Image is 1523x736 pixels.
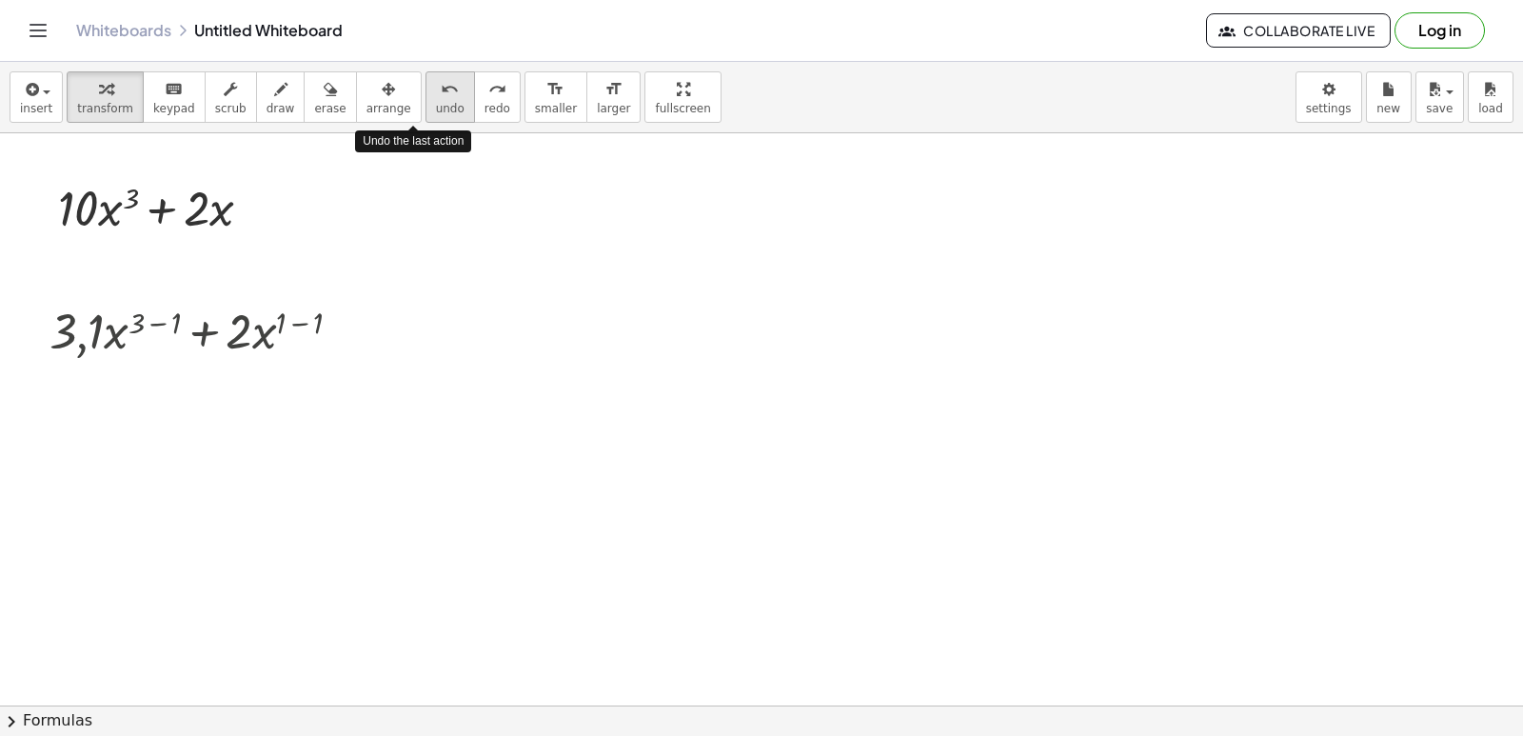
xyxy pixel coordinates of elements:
[153,102,195,115] span: keypad
[77,102,133,115] span: transform
[1468,71,1513,123] button: load
[1296,71,1362,123] button: settings
[524,71,587,123] button: format_sizesmaller
[1222,22,1375,39] span: Collaborate Live
[314,102,346,115] span: erase
[655,102,710,115] span: fullscreen
[1376,102,1400,115] span: new
[535,102,577,115] span: smaller
[1478,102,1503,115] span: load
[304,71,356,123] button: erase
[1426,102,1453,115] span: save
[205,71,257,123] button: scrub
[644,71,721,123] button: fullscreen
[474,71,521,123] button: redoredo
[586,71,641,123] button: format_sizelarger
[356,71,422,123] button: arrange
[597,102,630,115] span: larger
[1206,13,1391,48] button: Collaborate Live
[143,71,206,123] button: keyboardkeypad
[1415,71,1464,123] button: save
[488,78,506,101] i: redo
[425,71,475,123] button: undoundo
[1394,12,1485,49] button: Log in
[165,78,183,101] i: keyboard
[546,78,564,101] i: format_size
[441,78,459,101] i: undo
[366,102,411,115] span: arrange
[67,71,144,123] button: transform
[10,71,63,123] button: insert
[215,102,247,115] span: scrub
[23,15,53,46] button: Toggle navigation
[256,71,306,123] button: draw
[1306,102,1352,115] span: settings
[20,102,52,115] span: insert
[485,102,510,115] span: redo
[436,102,465,115] span: undo
[604,78,623,101] i: format_size
[355,130,471,152] div: Undo the last action
[76,21,171,40] a: Whiteboards
[1366,71,1412,123] button: new
[267,102,295,115] span: draw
